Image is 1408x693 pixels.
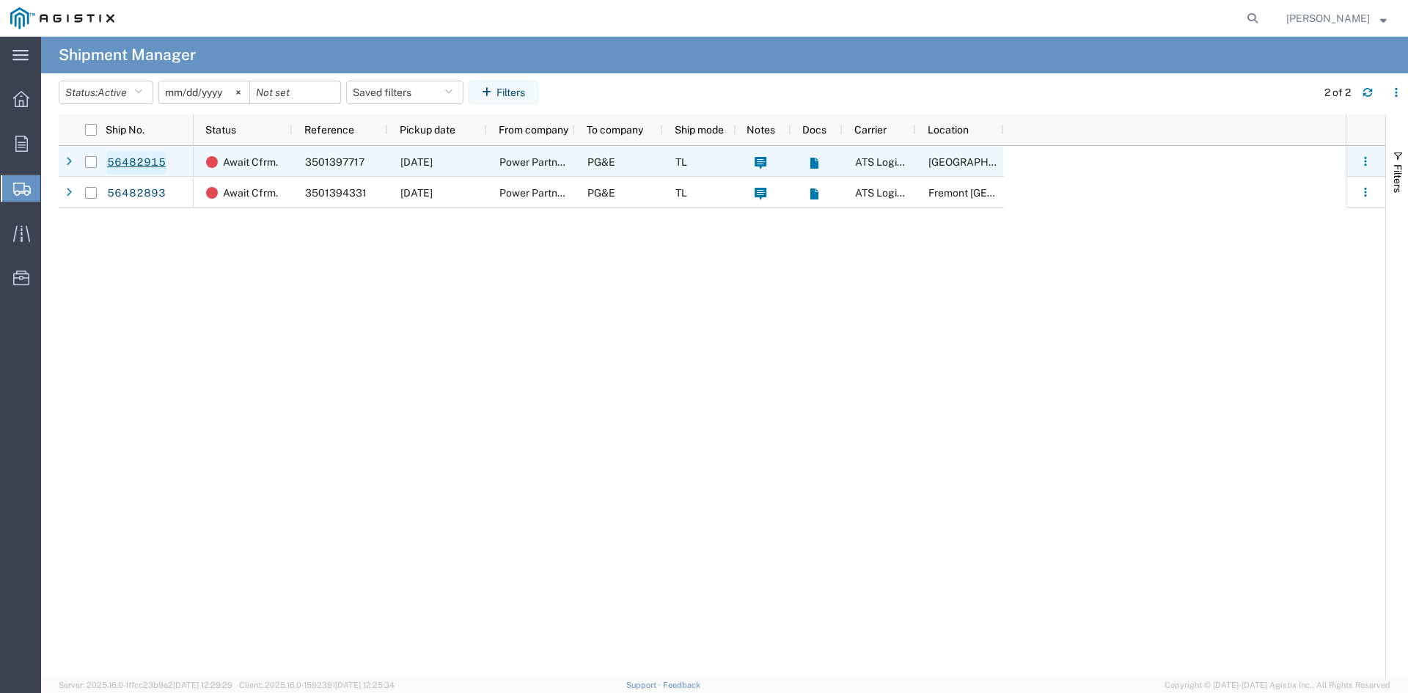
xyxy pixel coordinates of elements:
[250,81,340,103] input: Not set
[106,151,166,175] a: 56482915
[587,156,615,168] span: PG&E
[587,187,615,199] span: PG&E
[1324,85,1351,100] div: 2 of 2
[305,187,367,199] span: 3501394331
[747,124,775,136] span: Notes
[855,156,919,168] span: ATS Logistics
[59,81,153,104] button: Status:Active
[239,681,395,689] span: Client: 2025.16.0-1592391
[205,124,236,136] span: Status
[928,124,969,136] span: Location
[59,37,196,73] h4: Shipment Manager
[304,124,354,136] span: Reference
[675,187,687,199] span: TL
[159,81,249,103] input: Not set
[1286,10,1387,27] button: [PERSON_NAME]
[499,124,568,136] span: From company
[626,681,663,689] a: Support
[928,156,1033,168] span: Fresno DC
[106,182,166,205] a: 56482893
[305,156,364,168] span: 3501397717
[106,124,144,136] span: Ship No.
[223,177,278,208] span: Await Cfrm.
[802,124,826,136] span: Docs
[400,187,433,199] span: 08/14/2025
[400,156,433,168] span: 08/14/2025
[675,156,687,168] span: TL
[928,187,1075,199] span: Fremont DC
[469,81,538,104] button: Filters
[855,187,919,199] span: ATS Logistics
[499,156,593,168] span: Power Partners LLC
[335,681,395,689] span: [DATE] 12:25:34
[1286,10,1370,26] span: Amanda Brown
[587,124,643,136] span: To company
[663,681,700,689] a: Feedback
[499,187,593,199] span: Power Partners LLC
[1165,679,1390,692] span: Copyright © [DATE]-[DATE] Agistix Inc., All Rights Reserved
[346,81,463,104] button: Saved filters
[59,681,232,689] span: Server: 2025.16.0-1ffcc23b9e2
[223,147,278,177] span: Await Cfrm.
[1392,164,1404,193] span: Filters
[10,7,114,29] img: logo
[400,124,455,136] span: Pickup date
[173,681,232,689] span: [DATE] 12:29:29
[675,124,724,136] span: Ship mode
[98,87,127,98] span: Active
[854,124,887,136] span: Carrier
